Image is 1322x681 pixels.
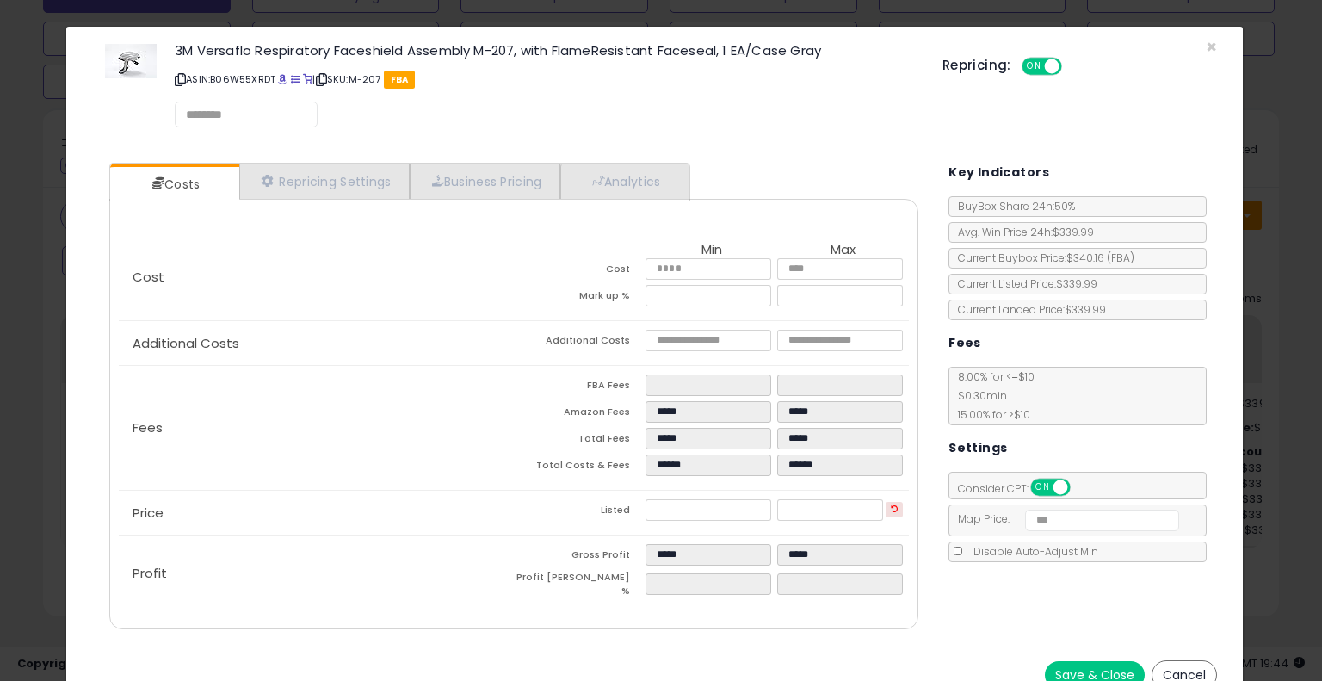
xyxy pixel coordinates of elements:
[949,388,1007,403] span: $0.30 min
[291,72,300,86] a: All offer listings
[948,437,1007,459] h5: Settings
[949,225,1094,239] span: Avg. Win Price 24h: $339.99
[119,337,514,350] p: Additional Costs
[514,401,646,428] td: Amazon Fees
[514,571,646,603] td: Profit [PERSON_NAME] %
[1206,34,1217,59] span: ×
[1068,480,1096,495] span: OFF
[942,59,1011,72] h5: Repricing:
[948,162,1049,183] h5: Key Indicators
[239,164,410,199] a: Repricing Settings
[278,72,287,86] a: BuyBox page
[514,544,646,571] td: Gross Profit
[949,369,1035,422] span: 8.00 % for <= $10
[514,330,646,356] td: Additional Costs
[514,258,646,285] td: Cost
[949,407,1030,422] span: 15.00 % for > $10
[384,71,416,89] span: FBA
[949,511,1179,526] span: Map Price:
[119,506,514,520] p: Price
[949,481,1093,496] span: Consider CPT:
[119,566,514,580] p: Profit
[1059,59,1086,74] span: OFF
[514,499,646,526] td: Listed
[175,44,917,57] h3: 3M Versaflo Respiratory Faceshield Assembly M-207, with FlameResistant Faceseal, 1 EA/Case Gray
[949,251,1134,265] span: Current Buybox Price:
[119,421,514,435] p: Fees
[777,243,909,258] th: Max
[514,428,646,455] td: Total Fees
[949,276,1097,291] span: Current Listed Price: $339.99
[1032,480,1053,495] span: ON
[949,199,1075,214] span: BuyBox Share 24h: 50%
[646,243,777,258] th: Min
[948,332,981,354] h5: Fees
[303,72,312,86] a: Your listing only
[514,285,646,312] td: Mark up %
[119,270,514,284] p: Cost
[410,164,560,199] a: Business Pricing
[949,302,1106,317] span: Current Landed Price: $339.99
[105,44,157,78] img: 31L0ZxFwwnL._SL60_.jpg
[514,375,646,401] td: FBA Fees
[1066,251,1134,265] span: $340.16
[1107,251,1134,265] span: ( FBA )
[560,164,688,199] a: Analytics
[175,65,917,93] p: ASIN: B06W55XRDT | SKU: M-207
[1023,59,1045,74] span: ON
[514,455,646,481] td: Total Costs & Fees
[965,544,1098,559] span: Disable Auto-Adjust Min
[110,167,238,201] a: Costs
